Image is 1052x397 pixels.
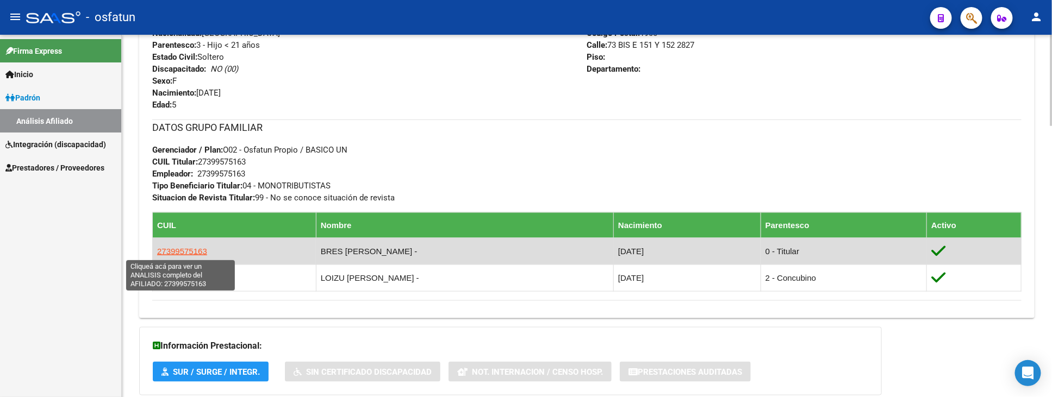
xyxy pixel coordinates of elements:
span: 20417445855 [157,273,207,282]
strong: Gerenciador / Plan: [152,145,223,155]
span: Inicio [5,68,33,80]
span: - osfatun [86,5,135,29]
span: 04 - MONOTRIBUTISTAS [152,181,331,191]
h3: DATOS GRUPO FAMILIAR [152,120,1022,135]
th: Activo [927,212,1022,238]
td: 0 - Titular [761,238,926,264]
th: Nombre [316,212,613,238]
th: CUIL [153,212,316,238]
span: Not. Internacion / Censo Hosp. [472,367,603,377]
span: 3 - Hijo < 21 años [152,40,260,50]
i: NO (00) [210,64,238,74]
span: 5 [152,100,176,110]
span: Prestadores / Proveedores [5,162,104,174]
span: Integración (discapacidad) [5,138,106,150]
div: Open Intercom Messenger [1015,360,1041,386]
strong: Código Postal: [587,28,640,38]
th: Parentesco [761,212,926,238]
strong: Nacimiento: [152,88,196,98]
span: Soltero [152,52,224,62]
strong: Parentesco: [152,40,196,50]
td: 2 - Concubino [761,264,926,291]
mat-icon: person [1030,10,1043,23]
span: SUR / SURGE / INTEGR. [173,367,260,377]
strong: Calle: [587,40,608,50]
span: F [152,76,177,86]
strong: CUIL Titular: [152,157,198,167]
span: 73 BIS E 151 Y 152 2827 [587,40,695,50]
span: 1900 [587,28,658,38]
td: BRES [PERSON_NAME] - [316,238,613,264]
button: Prestaciones Auditadas [620,362,751,382]
span: Padrón [5,92,40,104]
span: Sin Certificado Discapacidad [306,367,432,377]
span: 27399575163 [157,247,207,256]
strong: Piso: [587,52,606,62]
strong: Estado Civil: [152,52,197,62]
th: Nacimiento [614,212,761,238]
h3: Información Prestacional: [153,338,868,354]
strong: Nacionalidad: [152,28,202,38]
span: [GEOGRAPHIC_DATA] [152,28,280,38]
span: [DATE] [152,88,221,98]
strong: Sexo: [152,76,172,86]
strong: Departamento: [587,64,641,74]
button: SUR / SURGE / INTEGR. [153,362,269,382]
button: Not. Internacion / Censo Hosp. [449,362,612,382]
mat-icon: menu [9,10,22,23]
strong: Tipo Beneficiario Titular: [152,181,242,191]
button: Sin Certificado Discapacidad [285,362,440,382]
span: 27399575163 [152,157,246,167]
strong: Empleador: [152,169,193,179]
strong: Discapacitado: [152,64,206,74]
span: 99 - No se conoce situación de revista [152,193,395,203]
span: O02 - Osfatun Propio / BASICO UN [152,145,347,155]
span: Firma Express [5,45,62,57]
td: [DATE] [614,264,761,291]
td: LOIZU [PERSON_NAME] - [316,264,613,291]
span: Prestaciones Auditadas [638,367,742,377]
strong: Edad: [152,100,172,110]
td: [DATE] [614,238,761,264]
div: 27399575163 [197,168,245,180]
strong: Situacion de Revista Titular: [152,193,255,203]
